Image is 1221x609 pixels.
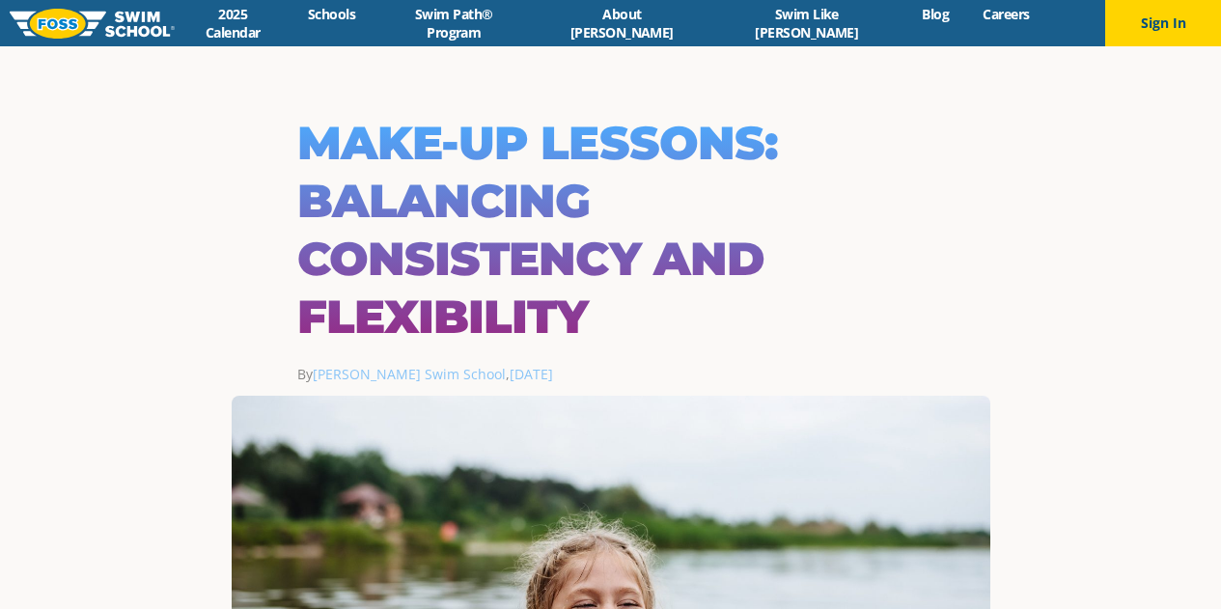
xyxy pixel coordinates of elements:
[966,5,1046,23] a: Careers
[536,5,708,42] a: About [PERSON_NAME]
[297,365,506,383] span: By
[373,5,536,42] a: Swim Path® Program
[708,5,905,42] a: Swim Like [PERSON_NAME]
[506,365,553,383] span: ,
[175,5,291,42] a: 2025 Calendar
[297,114,925,346] h1: Make-Up Lessons: Balancing Consistency and Flexibility
[291,5,373,23] a: Schools
[313,365,506,383] a: [PERSON_NAME] Swim School
[10,9,175,39] img: FOSS Swim School Logo
[905,5,966,23] a: Blog
[510,365,553,383] a: [DATE]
